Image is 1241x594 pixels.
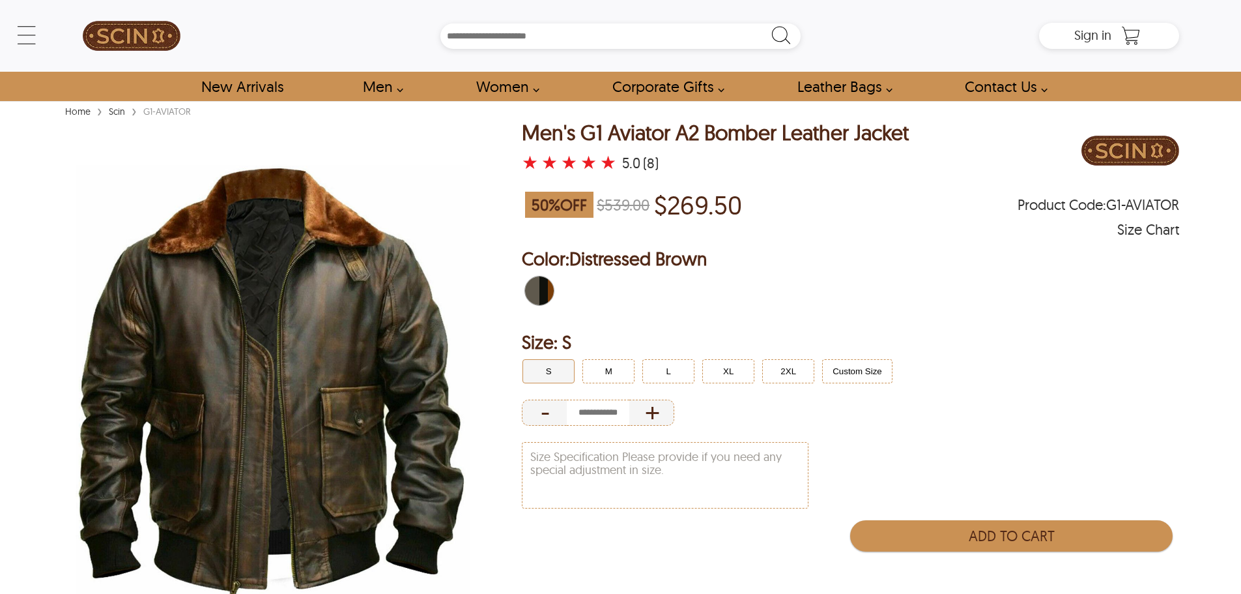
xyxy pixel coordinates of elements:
a: Shop Women Leather Jackets [461,72,547,101]
a: SCIN [62,7,201,65]
a: Shop Leather Bags [782,72,900,101]
span: 50 % OFF [525,192,593,218]
a: Shopping Cart [1118,26,1144,46]
img: Brand Logo PDP Image [1081,121,1179,180]
button: Click to select XL [702,359,754,383]
button: Click to select M [582,359,635,383]
div: 5.0 [622,156,640,170]
a: Shop Leather Corporate Gifts [597,72,732,101]
div: Decrease Quantity of Item [522,400,567,426]
a: contact-us [950,72,1055,101]
iframe: PayPal [851,558,1173,587]
a: Shop New Arrivals [186,72,298,101]
button: Click to select S [522,359,575,383]
a: Scin [106,106,128,117]
span: Product Code: G1-AVIATOR [1018,198,1179,211]
strike: $539.00 [597,195,649,215]
label: 1 rating [522,156,538,169]
label: 4 rating [580,156,597,169]
textarea: Size Specification Please provide if you need any special adjustment in size. [522,443,808,508]
div: (8) [643,156,659,170]
button: Add to Cart [850,520,1172,552]
h2: Selected Color: by Distressed Brown [522,246,1179,272]
span: › [132,99,137,122]
img: SCIN [83,7,180,65]
label: 3 rating [561,156,577,169]
a: shop men's leather jackets [348,72,410,101]
div: Increase Quantity of Item [629,400,674,426]
a: Men's G1 Aviator A2 Bomber Leather Jacket with a 5 Star Rating and 8 Product Review } [522,154,620,172]
label: 5 rating [600,156,616,169]
div: G1-AVIATOR [140,105,194,118]
span: Sign in [1074,27,1111,43]
h1: Men's G1 Aviator A2 Bomber Leather Jacket [522,121,909,144]
a: Brand Logo PDP Image [1081,121,1179,183]
button: Click to select 2XL [762,359,814,383]
p: Price of $269.50 [654,190,742,220]
div: Distressed Brown [522,273,557,308]
div: Size Chart [1117,223,1179,236]
button: Click to select L [642,359,694,383]
span: › [97,99,102,122]
h2: Selected Filter by Size: S [522,329,1179,355]
span: Distressed Brown [569,247,707,270]
label: 2 rating [541,156,558,169]
a: Sign in [1074,31,1111,42]
a: Home [62,106,94,117]
button: Click to select Custom Size [822,359,892,383]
